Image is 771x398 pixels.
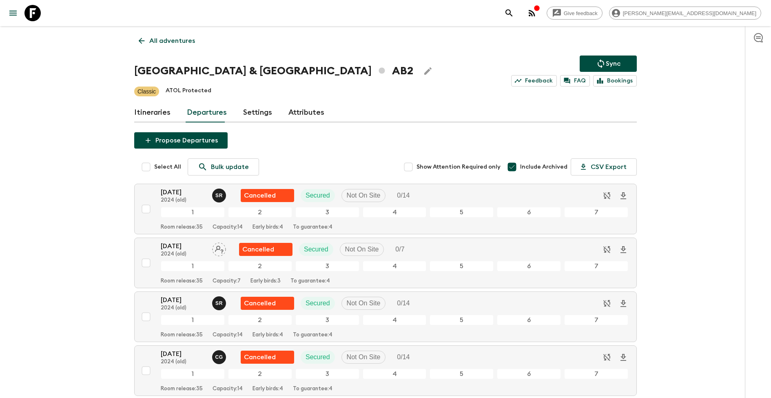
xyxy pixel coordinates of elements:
p: Cancelled [244,352,276,362]
p: C G [215,354,223,360]
svg: Sync disabled - Archived departures are not synced [602,352,612,362]
span: Give feedback [559,10,602,16]
div: 3 [295,261,359,271]
button: [DATE]2024 (old)Cintia GrimaldiFlash Pack cancellationSecuredNot On SiteTrip Fill1234567Room rele... [134,345,637,396]
a: FAQ [560,75,590,87]
div: 6 [497,315,561,325]
button: [DATE]2024 (old)Sol RodriguezFlash Pack cancellationSecuredNot On SiteTrip Fill1234567Room releas... [134,291,637,342]
div: 2 [228,315,292,325]
div: 1 [161,369,225,379]
div: 1 [161,261,225,271]
button: [DATE]2024 (old)Sol RodriguezFlash Pack cancellationSecuredNot On SiteTrip Fill1234567Room releas... [134,184,637,234]
button: SR [212,296,228,310]
a: Itineraries [134,103,171,122]
button: Edit Adventure Title [420,63,436,79]
p: All adventures [149,36,195,46]
div: 2 [228,207,292,218]
svg: Download Onboarding [618,245,628,255]
div: Trip Fill [392,189,414,202]
div: 3 [295,207,359,218]
p: 0 / 14 [397,352,410,362]
p: 2024 (old) [161,251,206,258]
p: Secured [306,352,330,362]
button: SR [212,189,228,202]
p: Early birds: 3 [250,278,281,285]
div: 4 [363,369,427,379]
a: All adventures [134,33,199,49]
span: [PERSON_NAME][EMAIL_ADDRESS][DOMAIN_NAME] [618,10,761,16]
div: Secured [301,297,335,310]
div: Flash Pack cancellation [239,243,292,256]
div: 5 [430,369,494,379]
p: [DATE] [161,187,206,197]
p: Early birds: 4 [253,386,283,392]
div: Flash Pack cancellation [241,297,294,310]
p: Capacity: 14 [213,224,243,231]
p: ATOL Protected [166,87,211,96]
div: 1 [161,207,225,218]
p: S R [215,300,223,307]
p: Secured [306,191,330,200]
div: 5 [430,261,494,271]
p: Capacity: 14 [213,386,243,392]
p: To guarantee: 4 [290,278,330,285]
button: search adventures [501,5,517,21]
button: CG [212,350,228,364]
div: Not On Site [341,189,386,202]
span: Assign pack leader [212,245,226,251]
a: Bookings [593,75,637,87]
div: 7 [564,315,628,325]
svg: Sync disabled - Archived departures are not synced [602,298,612,308]
p: Cancelled [244,298,276,308]
p: S R [215,192,223,199]
div: 2 [228,369,292,379]
div: 7 [564,369,628,379]
p: Bulk update [211,162,249,172]
button: Propose Departures [134,132,228,149]
div: Flash Pack cancellation [241,351,294,364]
button: CSV Export [571,158,637,176]
span: Sol Rodriguez [212,191,228,198]
div: 7 [564,207,628,218]
div: 6 [497,369,561,379]
button: [DATE]2024 (old)Assign pack leaderFlash Pack cancellationSecuredNot On SiteTrip Fill1234567Room r... [134,238,637,288]
p: Room release: 35 [161,224,203,231]
p: 0 / 14 [397,298,410,308]
p: Classic [137,87,156,96]
a: Departures [187,103,227,122]
p: [DATE] [161,241,206,251]
div: Secured [299,243,333,256]
p: Not On Site [347,352,381,362]
div: Trip Fill [392,351,414,364]
div: 5 [430,315,494,325]
span: Sol Rodriguez [212,299,228,305]
h1: [GEOGRAPHIC_DATA] & [GEOGRAPHIC_DATA] AB2 [134,63,413,79]
div: 1 [161,315,225,325]
p: [DATE] [161,295,206,305]
svg: Sync disabled - Archived departures are not synced [602,191,612,200]
span: Show Attention Required only [417,163,501,171]
div: 4 [363,315,427,325]
p: Not On Site [347,191,381,200]
p: Cancelled [242,245,274,254]
button: Sync adventure departures to the booking engine [580,56,637,72]
p: Not On Site [345,245,379,254]
div: Not On Site [341,351,386,364]
div: 4 [363,261,427,271]
p: To guarantee: 4 [293,332,332,338]
p: 2024 (old) [161,305,206,311]
p: Room release: 35 [161,386,203,392]
p: Early birds: 4 [253,224,283,231]
div: [PERSON_NAME][EMAIL_ADDRESS][DOMAIN_NAME] [609,7,761,20]
p: To guarantee: 4 [293,224,332,231]
div: Trip Fill [390,243,409,256]
p: 0 / 14 [397,191,410,200]
p: Sync [606,59,620,69]
p: Cancelled [244,191,276,200]
div: 4 [363,207,427,218]
p: Room release: 35 [161,332,203,338]
div: Flash Pack cancellation [241,189,294,202]
p: [DATE] [161,349,206,359]
div: 3 [295,369,359,379]
a: Bulk update [188,158,259,176]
